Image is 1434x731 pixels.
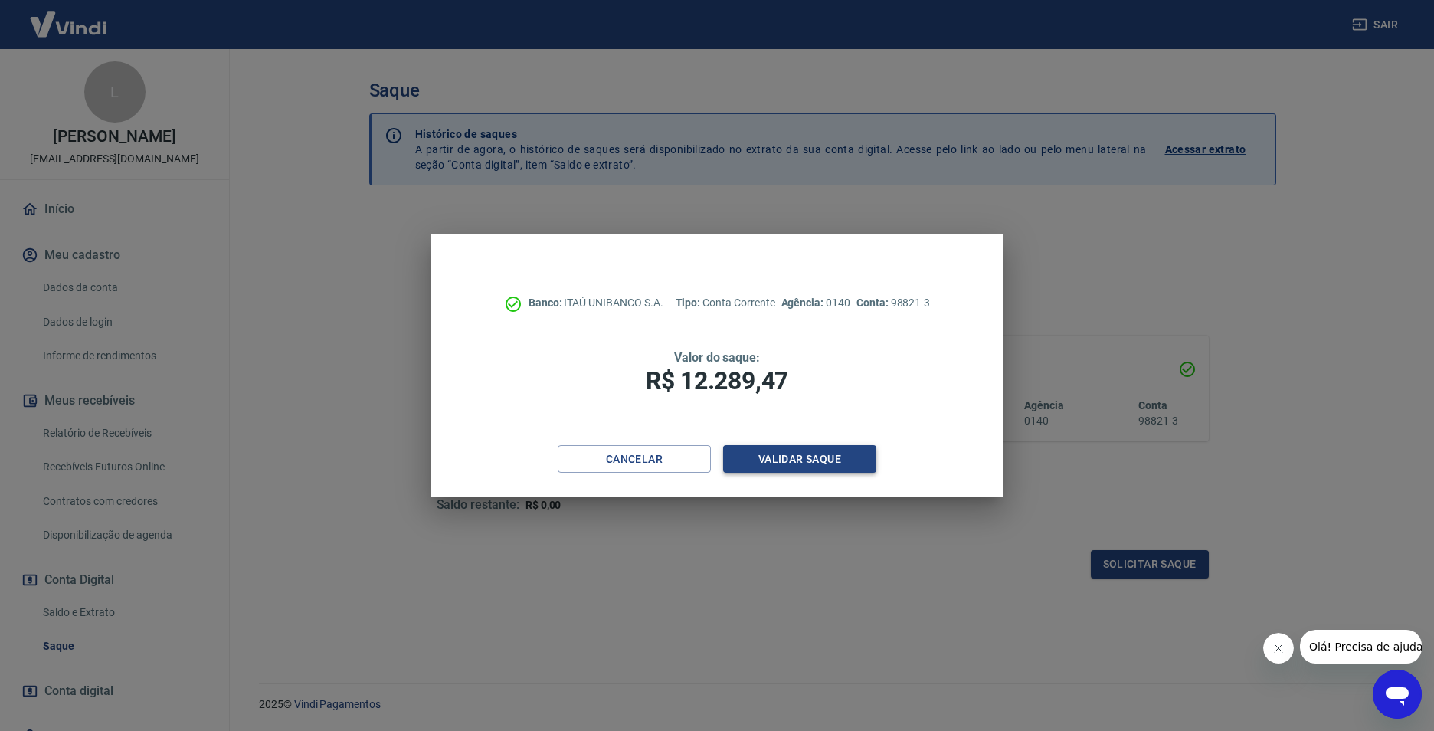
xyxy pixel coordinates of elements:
span: Valor do saque: [674,350,760,365]
iframe: Fechar mensagem [1263,633,1294,664]
iframe: Mensagem da empresa [1300,630,1422,664]
span: Agência: [781,297,827,309]
p: 98821-3 [856,295,930,311]
span: Banco: [529,297,565,309]
span: R$ 12.289,47 [646,366,788,395]
span: Olá! Precisa de ajuda? [9,11,129,23]
iframe: Botão para abrir a janela de mensagens [1373,670,1422,719]
p: ITAÚ UNIBANCO S.A. [529,295,663,311]
span: Tipo: [676,297,703,309]
p: 0140 [781,295,850,311]
button: Validar saque [723,445,876,474]
p: Conta Corrente [676,295,775,311]
button: Cancelar [558,445,711,474]
span: Conta: [856,297,891,309]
